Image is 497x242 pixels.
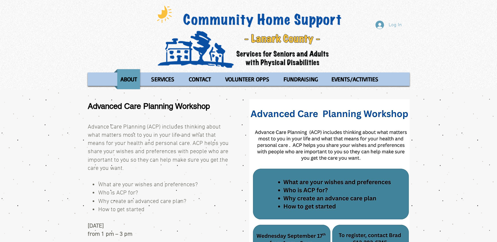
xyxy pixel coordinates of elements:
p: ABOUT [118,69,140,89]
p: CONTACT [186,69,214,89]
p: EVENTS/ACTIVITIES [328,69,381,89]
span: [DATE] from 1 pm – 3 pm [88,223,132,238]
span: Who is ACP for? [98,190,138,196]
span: Why create an advanced care plan? [98,198,186,205]
span: Log In [386,22,404,29]
a: SERVICES [145,69,181,89]
a: FUNDRAISING [277,69,324,89]
nav: Site [88,69,410,89]
span: Advanced Care Planning Workshop [88,102,210,111]
a: EVENTS/ACTIVITIES [325,69,385,89]
p: FUNDRAISING [281,69,321,89]
a: VOLUNTEER OPPS [219,69,276,89]
a: ABOUT [114,69,143,89]
a: CONTACT [182,69,217,89]
span: Advance Care Planning (ACP) includes thinking about what matters most to you in your life and wha... [88,124,229,172]
button: Log In [371,19,406,31]
span: What are your wishes and preferences? [98,181,198,188]
p: VOLUNTEER OPPS [222,69,272,89]
p: SERVICES [148,69,177,89]
span: How to get started ​ [98,206,145,213]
